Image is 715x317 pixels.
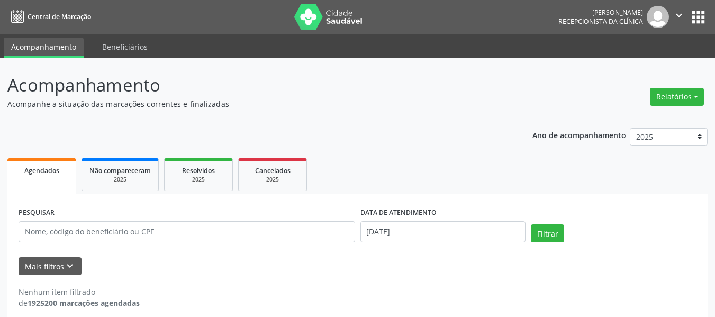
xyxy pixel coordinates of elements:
[558,8,643,17] div: [PERSON_NAME]
[647,6,669,28] img: img
[95,38,155,56] a: Beneficiários
[7,72,497,98] p: Acompanhamento
[28,12,91,21] span: Central de Marcação
[7,98,497,110] p: Acompanhe a situação das marcações correntes e finalizadas
[89,166,151,175] span: Não compareceram
[28,298,140,308] strong: 1925200 marcações agendadas
[64,260,76,272] i: keyboard_arrow_down
[360,221,526,242] input: Selecione um intervalo
[669,6,689,28] button: 
[7,8,91,25] a: Central de Marcação
[172,176,225,184] div: 2025
[24,166,59,175] span: Agendados
[89,176,151,184] div: 2025
[19,286,140,297] div: Nenhum item filtrado
[19,205,55,221] label: PESQUISAR
[360,205,437,221] label: DATA DE ATENDIMENTO
[689,8,708,26] button: apps
[255,166,291,175] span: Cancelados
[4,38,84,58] a: Acompanhamento
[673,10,685,21] i: 
[19,257,82,276] button: Mais filtroskeyboard_arrow_down
[19,297,140,309] div: de
[182,166,215,175] span: Resolvidos
[558,17,643,26] span: Recepcionista da clínica
[246,176,299,184] div: 2025
[19,221,355,242] input: Nome, código do beneficiário ou CPF
[532,128,626,141] p: Ano de acompanhamento
[650,88,704,106] button: Relatórios
[531,224,564,242] button: Filtrar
